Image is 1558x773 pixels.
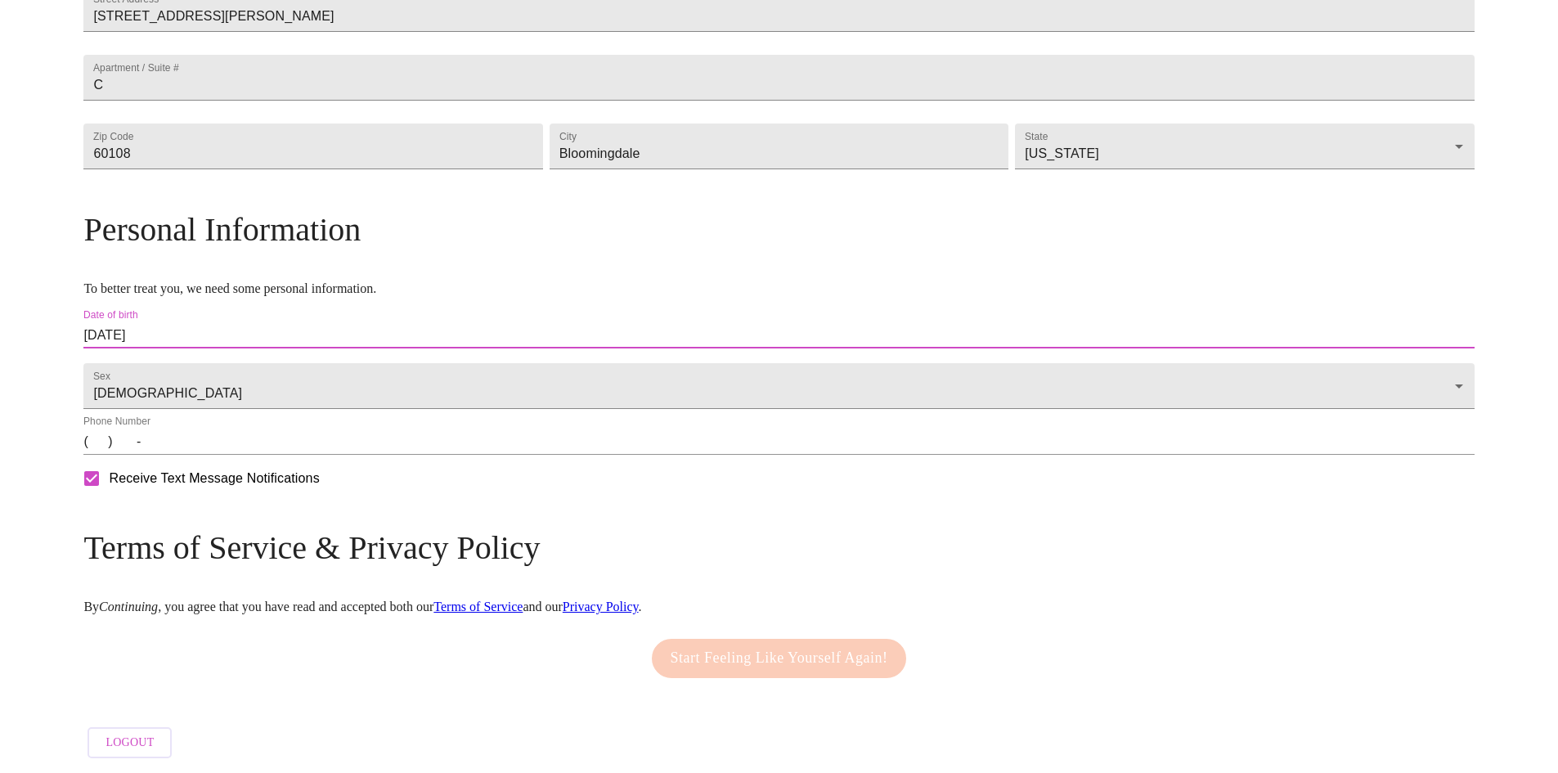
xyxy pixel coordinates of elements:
p: By , you agree that you have read and accepted both our and our . [83,600,1474,614]
div: [DEMOGRAPHIC_DATA] [83,363,1474,409]
em: Continuing [99,600,158,613]
label: Phone Number [83,417,150,427]
span: Logout [106,733,154,753]
label: Date of birth [83,311,138,321]
h3: Terms of Service & Privacy Policy [83,528,1474,567]
button: Logout [88,727,172,759]
p: To better treat you, we need some personal information. [83,281,1474,296]
a: Terms of Service [433,600,523,613]
h3: Personal Information [83,210,1474,249]
div: [US_STATE] [1015,124,1474,169]
a: Privacy Policy [563,600,639,613]
span: Receive Text Message Notifications [109,469,319,488]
